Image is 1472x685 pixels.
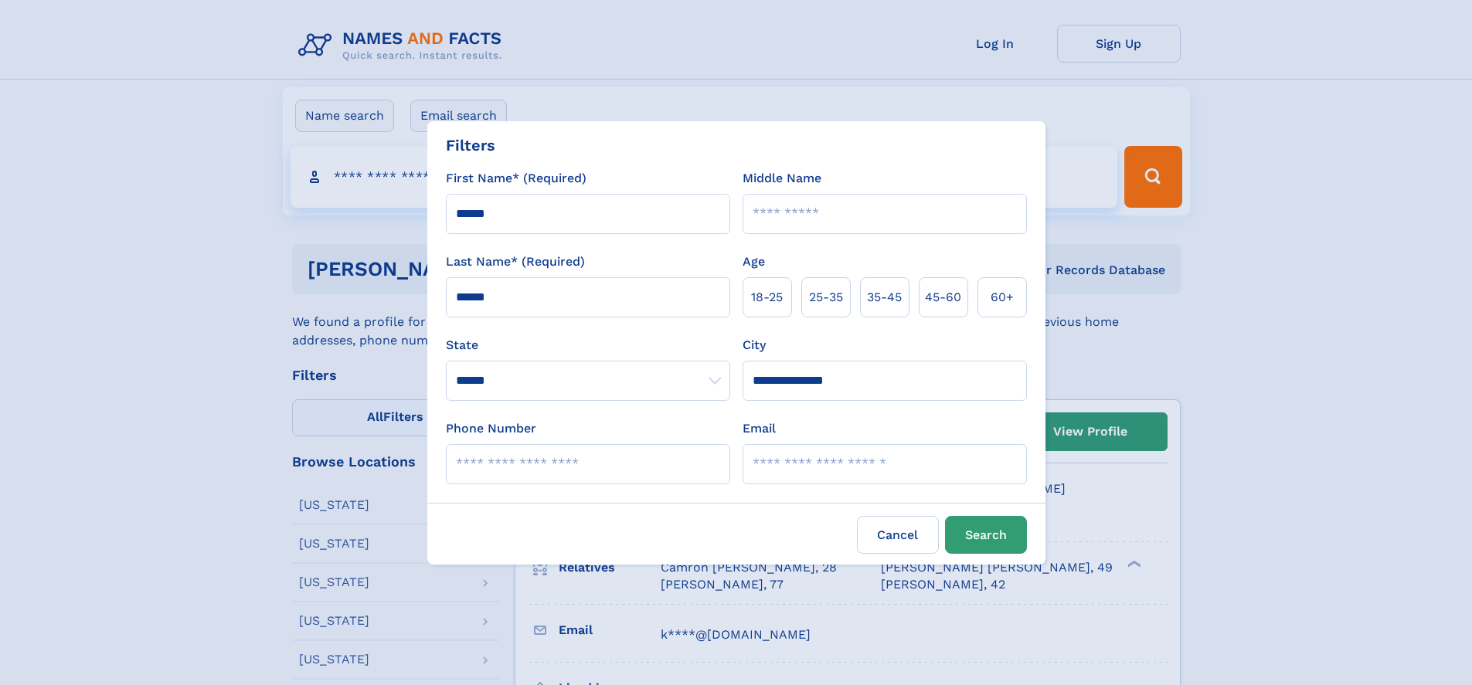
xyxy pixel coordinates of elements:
label: Cancel [857,516,939,554]
button: Search [945,516,1027,554]
label: Last Name* (Required) [446,253,585,271]
label: Email [743,419,776,438]
label: Age [743,253,765,271]
div: Filters [446,134,495,157]
label: Phone Number [446,419,536,438]
label: Middle Name [743,169,821,188]
label: State [446,336,730,354]
span: 18‑25 [751,288,783,307]
span: 35‑45 [867,288,902,307]
label: First Name* (Required) [446,169,586,188]
span: 45‑60 [925,288,961,307]
span: 25‑35 [809,288,843,307]
label: City [743,336,766,354]
span: 60+ [991,288,1014,307]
